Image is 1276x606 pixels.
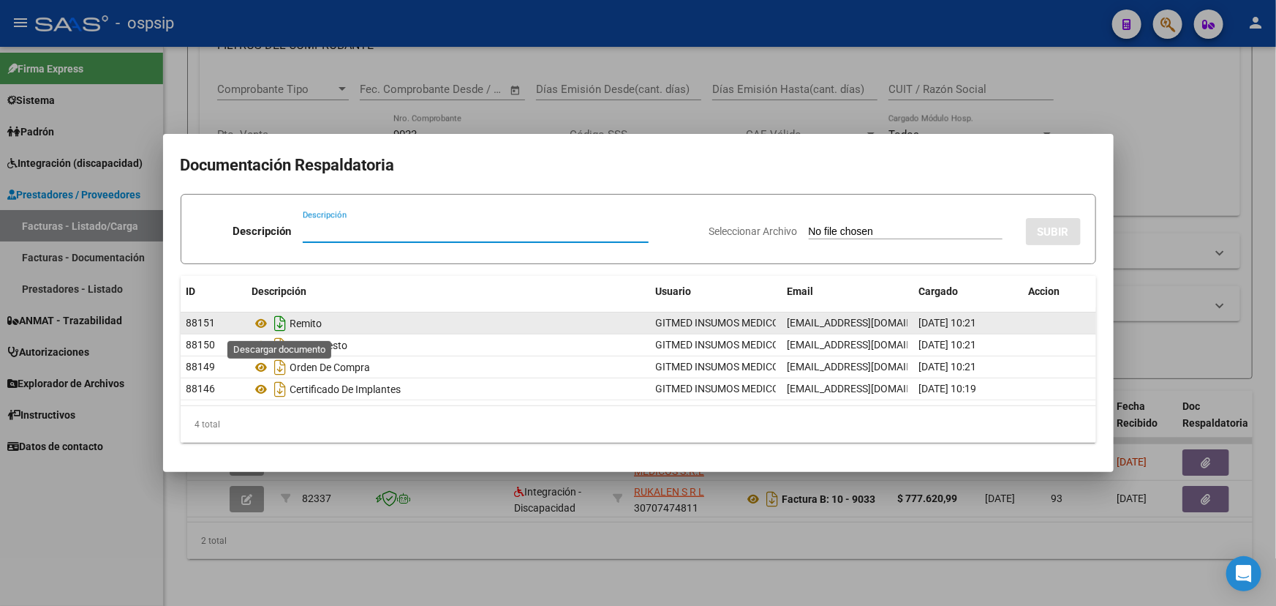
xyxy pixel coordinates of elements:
[271,312,290,335] i: Descargar documento
[919,339,977,351] span: [DATE] 10:21
[252,334,644,357] div: Presupuesto
[1023,276,1096,307] datatable-header-cell: Accion
[919,285,959,297] span: Cargado
[656,361,812,373] span: GITMED INSUMOS MEDICOS SRL .
[656,285,692,297] span: Usuario
[788,383,950,394] span: [EMAIL_ADDRESS][DOMAIN_NAME]
[181,151,1096,179] h2: Documentación Respaldatoria
[252,312,644,335] div: Remito
[252,285,307,297] span: Descripción
[186,317,216,329] span: 88151
[709,225,798,237] span: Seleccionar Archivo
[788,317,950,329] span: [EMAIL_ADDRESS][DOMAIN_NAME]
[1038,225,1069,239] span: SUBIR
[650,276,782,307] datatable-header-cell: Usuario
[186,383,216,394] span: 88146
[181,276,246,307] datatable-header-cell: ID
[788,339,950,351] span: [EMAIL_ADDRESS][DOMAIN_NAME]
[913,276,1023,307] datatable-header-cell: Cargado
[181,406,1096,443] div: 4 total
[656,339,812,351] span: GITMED INSUMOS MEDICOS SRL .
[271,378,290,401] i: Descargar documento
[1026,218,1081,245] button: SUBIR
[271,356,290,379] i: Descargar documento
[252,356,644,379] div: Orden De Compra
[919,383,977,394] span: [DATE] 10:19
[788,361,950,373] span: [EMAIL_ADDRESS][DOMAIN_NAME]
[782,276,913,307] datatable-header-cell: Email
[1226,556,1261,591] div: Open Intercom Messenger
[656,383,812,394] span: GITMED INSUMOS MEDICOS SRL .
[271,334,290,357] i: Descargar documento
[186,339,216,351] span: 88150
[246,276,650,307] datatable-header-cell: Descripción
[919,317,977,329] span: [DATE] 10:21
[233,223,291,240] p: Descripción
[656,317,812,329] span: GITMED INSUMOS MEDICOS SRL .
[1029,285,1060,297] span: Accion
[186,285,196,297] span: ID
[788,285,814,297] span: Email
[919,361,977,373] span: [DATE] 10:21
[252,378,644,401] div: Certificado De Implantes
[186,361,216,373] span: 88149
